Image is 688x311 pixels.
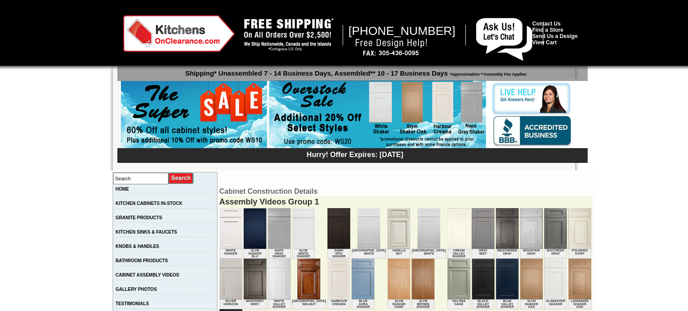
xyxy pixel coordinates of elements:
[352,249,386,259] td: [GEOGRAPHIC_DATA] White
[122,149,588,159] div: Hurry! Offer Expires: [DATE]
[116,244,159,249] a: KNOBS & HANDLES
[520,299,543,309] td: Slym Shaker Oak
[568,299,591,309] td: Landmark Shaker Oak
[268,299,291,309] td: White Valley Shaker
[352,299,374,309] td: Blue Aura Shaker
[116,201,182,206] a: KITCHEN CABINETS IN-STOCK
[532,27,563,33] a: Find a Store
[219,196,593,208] div: Assembly Videos Group 1
[116,301,149,306] a: TESTIMONIALS
[348,24,456,38] span: [PHONE_NUMBER]
[496,299,519,309] td: Blue Valley Shaker
[268,249,291,259] td: Napa Gray Shaker
[472,249,494,259] td: Gray Mist
[532,21,560,27] a: Contact Us
[219,299,242,309] td: Silver Horizon
[116,215,162,220] a: GRANITE PRODUCTS
[532,39,556,46] a: View Cart
[292,249,315,259] td: Slym White Shaker
[122,65,588,77] p: Shipping* Unassembled 7 - 14 Business Days, Assembled** 10 - 17 Business Days
[496,249,519,259] td: Weathered Gray
[292,299,327,309] td: [GEOGRAPHIC_DATA] Walnut
[412,249,446,259] td: [GEOGRAPHIC_DATA] White
[244,299,267,309] td: Monterey Grey
[327,249,350,259] td: Dark Epic Shaker
[472,299,494,309] td: Black Valley Shaker
[532,33,577,39] a: Send Us a Design
[327,299,350,309] td: Harbour Creama
[447,299,470,309] td: Salona Sage
[244,249,267,259] td: Slym Shaker Blu
[116,230,177,234] a: KITCHEN SINKS & FAUCETS
[168,172,194,184] input: Submit
[219,187,593,196] td: Cabinet Construction Details
[116,187,129,192] a: HOME
[387,249,410,259] td: Vanilla Sky
[568,249,591,259] td: Polished Ivory
[116,273,179,277] a: CABINET ASSEMBLY VIDEOS
[116,287,157,292] a: GALLERY PHOTOS
[387,299,410,309] td: Slym Shaker Sand
[447,249,470,259] td: Cream Valley Shaker
[412,299,434,309] td: Slym Brown Shaker
[448,70,527,77] span: *Approximation **Assembly Fee Applies
[123,15,235,52] img: Kitchens on Clearance Logo
[116,258,168,263] a: BATHROOM PRODUCTS
[544,249,567,259] td: Baycreek Gray
[544,299,567,309] td: Alabaster Shaker
[219,249,242,259] td: White Shaker
[520,249,543,259] td: Mountain Gray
